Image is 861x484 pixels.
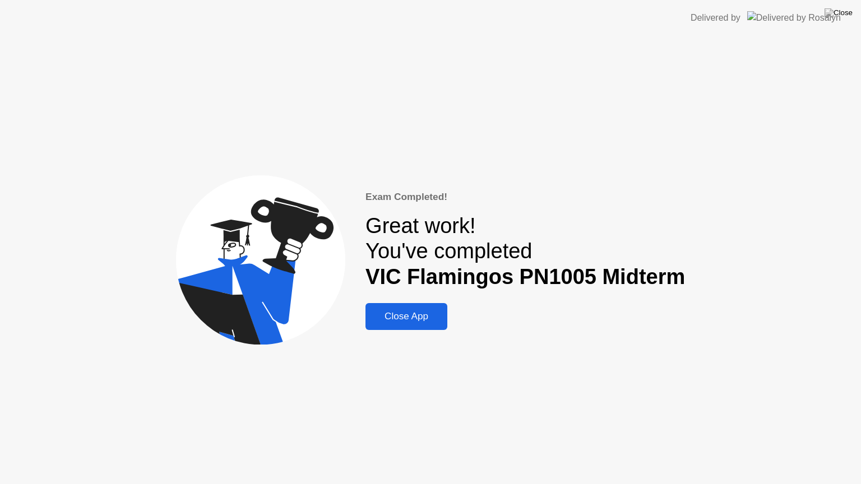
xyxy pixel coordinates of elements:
div: Great work! You've completed [365,213,685,290]
div: Close App [369,311,444,322]
img: Delivered by Rosalyn [747,11,841,24]
div: Delivered by [691,11,740,25]
div: Exam Completed! [365,190,685,204]
img: Close [825,8,853,17]
b: VIC Flamingos PN1005 Midterm [365,265,685,288]
button: Close App [365,303,447,330]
